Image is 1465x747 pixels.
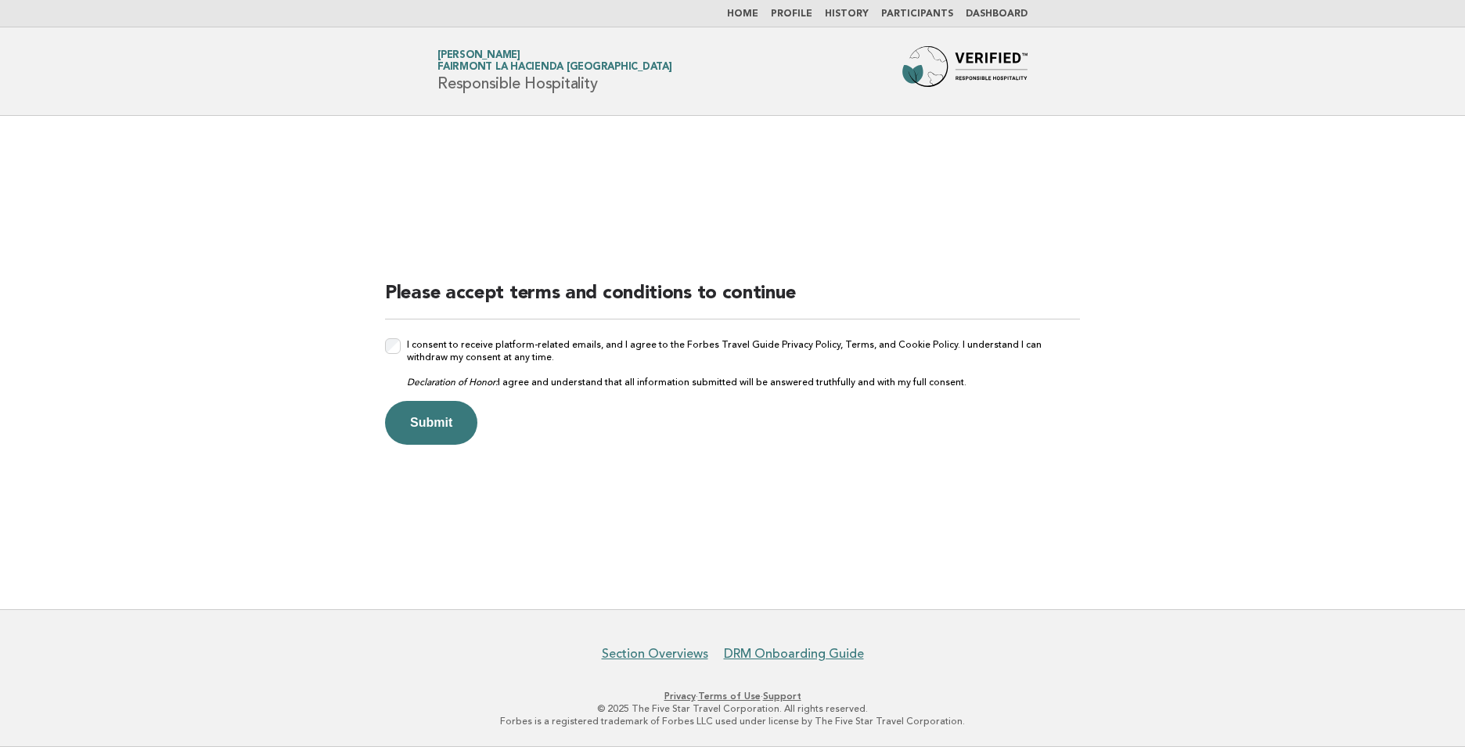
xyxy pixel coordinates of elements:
img: Forbes Travel Guide [902,46,1028,96]
button: Submit [385,401,477,445]
p: Forbes is a registered trademark of Forbes LLC used under license by The Five Star Travel Corpora... [254,715,1211,727]
a: Support [763,691,801,702]
a: Profile [771,9,812,19]
a: History [825,9,869,19]
h1: Responsible Hospitality [437,51,672,92]
label: I consent to receive platform-related emails, and I agree to the Forbes Travel Guide Privacy Poli... [407,338,1080,388]
em: Declaration of Honor: [407,377,498,388]
p: · · [254,690,1211,702]
span: Fairmont La Hacienda [GEOGRAPHIC_DATA] [437,63,672,73]
a: [PERSON_NAME]Fairmont La Hacienda [GEOGRAPHIC_DATA] [437,50,672,72]
h2: Please accept terms and conditions to continue [385,281,1080,319]
a: Terms of Use [698,691,761,702]
a: Privacy [664,691,696,702]
a: Participants [881,9,953,19]
a: Section Overviews [602,646,708,662]
a: DRM Onboarding Guide [724,646,864,662]
p: © 2025 The Five Star Travel Corporation. All rights reserved. [254,702,1211,715]
a: Dashboard [966,9,1028,19]
a: Home [727,9,758,19]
